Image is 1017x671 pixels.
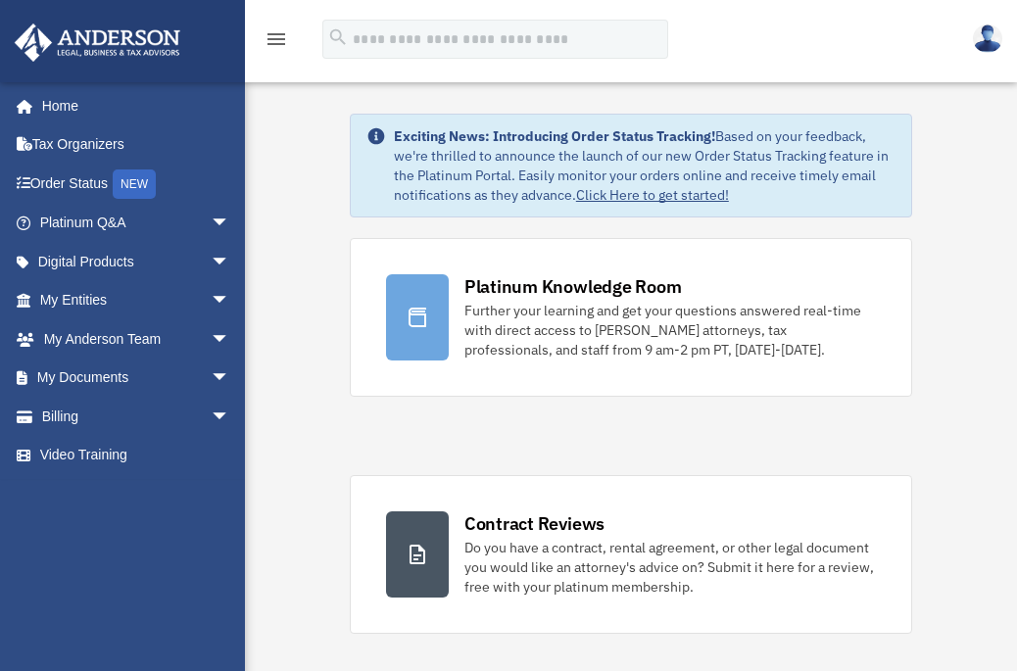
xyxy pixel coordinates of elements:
span: arrow_drop_down [211,359,250,399]
a: Order StatusNEW [14,164,260,204]
a: Billingarrow_drop_down [14,397,260,436]
strong: Exciting News: Introducing Order Status Tracking! [394,127,715,145]
a: My Documentsarrow_drop_down [14,359,260,398]
a: My Anderson Teamarrow_drop_down [14,319,260,359]
a: Digital Productsarrow_drop_down [14,242,260,281]
img: User Pic [973,24,1002,53]
a: Platinum Knowledge Room Further your learning and get your questions answered real-time with dire... [350,238,912,397]
span: arrow_drop_down [211,281,250,321]
a: Tax Organizers [14,125,260,165]
a: Platinum Q&Aarrow_drop_down [14,204,260,243]
span: arrow_drop_down [211,204,250,244]
span: arrow_drop_down [211,242,250,282]
div: Do you have a contract, rental agreement, or other legal document you would like an attorney's ad... [464,538,876,597]
img: Anderson Advisors Platinum Portal [9,24,186,62]
a: Video Training [14,436,260,475]
span: arrow_drop_down [211,319,250,359]
div: Based on your feedback, we're thrilled to announce the launch of our new Order Status Tracking fe... [394,126,896,205]
div: Platinum Knowledge Room [464,274,682,299]
i: search [327,26,349,48]
div: Contract Reviews [464,511,605,536]
div: Further your learning and get your questions answered real-time with direct access to [PERSON_NAM... [464,301,876,359]
a: Click Here to get started! [576,186,729,204]
i: menu [265,27,288,51]
div: NEW [113,169,156,199]
a: My Entitiesarrow_drop_down [14,281,260,320]
a: Contract Reviews Do you have a contract, rental agreement, or other legal document you would like... [350,475,912,634]
a: Home [14,86,250,125]
span: arrow_drop_down [211,397,250,437]
a: menu [265,34,288,51]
